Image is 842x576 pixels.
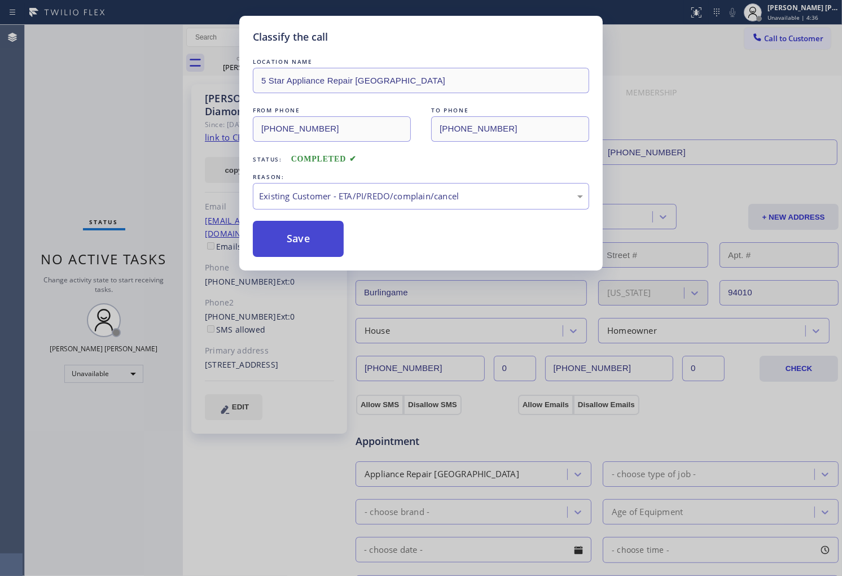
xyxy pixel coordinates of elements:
[259,190,583,203] div: Existing Customer - ETA/PI/REDO/complain/cancel
[253,104,411,116] div: FROM PHONE
[291,155,357,163] span: COMPLETED
[253,155,282,163] span: Status:
[253,221,344,257] button: Save
[431,116,589,142] input: To phone
[253,116,411,142] input: From phone
[253,29,328,45] h5: Classify the call
[253,171,589,183] div: REASON:
[431,104,589,116] div: TO PHONE
[253,56,589,68] div: LOCATION NAME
